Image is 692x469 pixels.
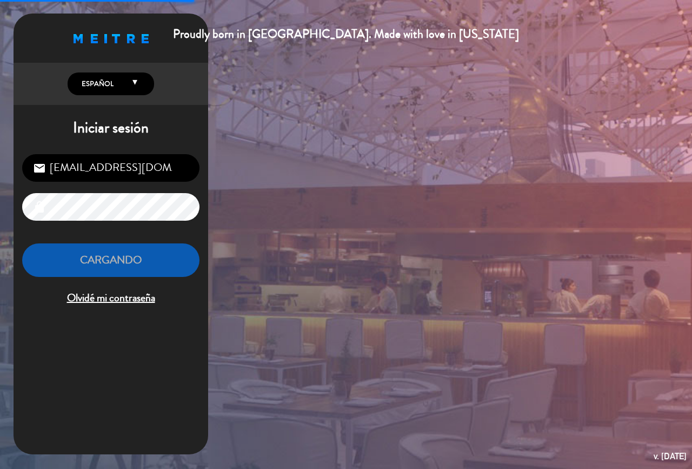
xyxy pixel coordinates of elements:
[654,449,687,464] div: v. [DATE]
[14,119,208,137] h1: Iniciar sesión
[33,201,46,214] i: lock
[22,289,199,307] span: Olvidé mi contraseña
[79,78,114,89] span: Español
[22,243,199,278] button: Cargando
[33,162,46,175] i: email
[22,154,199,182] input: Correo Electrónico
